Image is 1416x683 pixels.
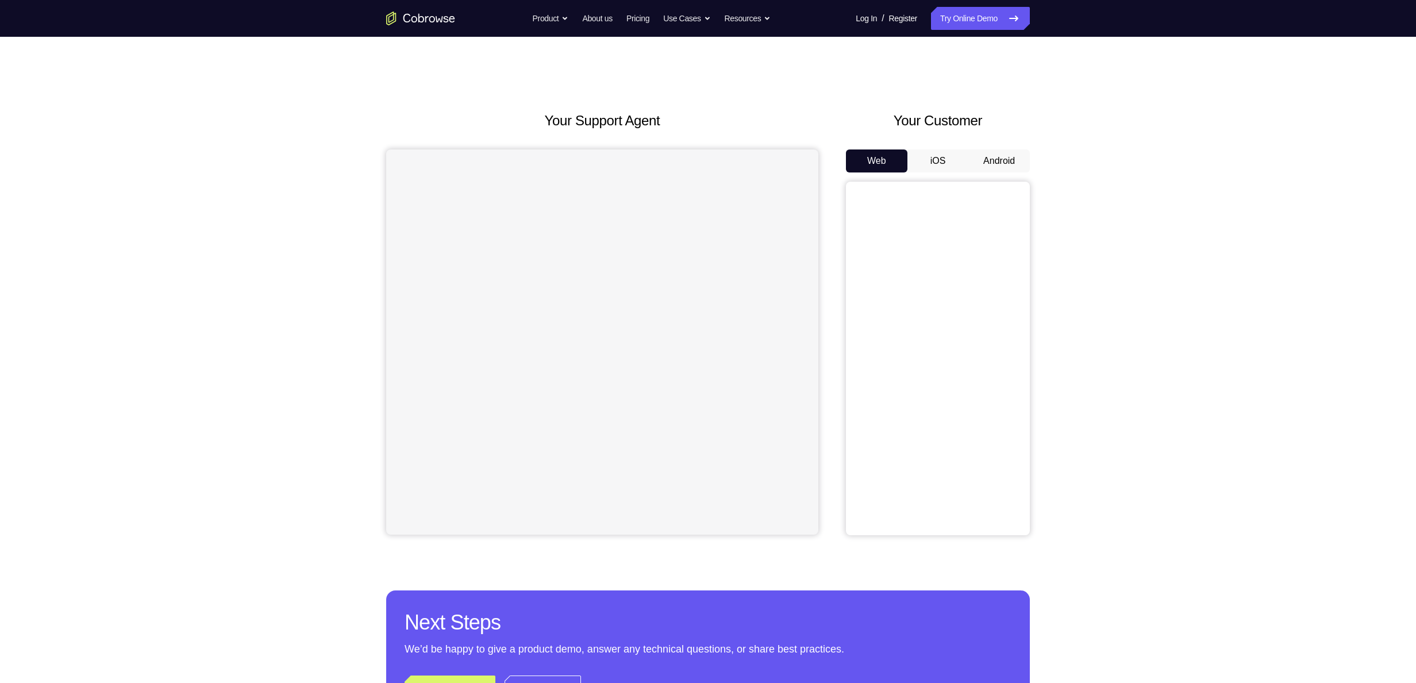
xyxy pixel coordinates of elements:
[533,7,569,30] button: Product
[582,7,612,30] a: About us
[931,7,1030,30] a: Try Online Demo
[725,7,771,30] button: Resources
[846,149,907,172] button: Web
[882,11,884,25] span: /
[405,641,1011,657] p: We’d be happy to give a product demo, answer any technical questions, or share best practices.
[856,7,877,30] a: Log In
[626,7,649,30] a: Pricing
[846,110,1030,131] h2: Your Customer
[386,149,818,535] iframe: Agent
[386,110,818,131] h2: Your Support Agent
[968,149,1030,172] button: Android
[386,11,455,25] a: Go to the home page
[889,7,917,30] a: Register
[405,609,1011,636] h2: Next Steps
[907,149,969,172] button: iOS
[663,7,710,30] button: Use Cases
